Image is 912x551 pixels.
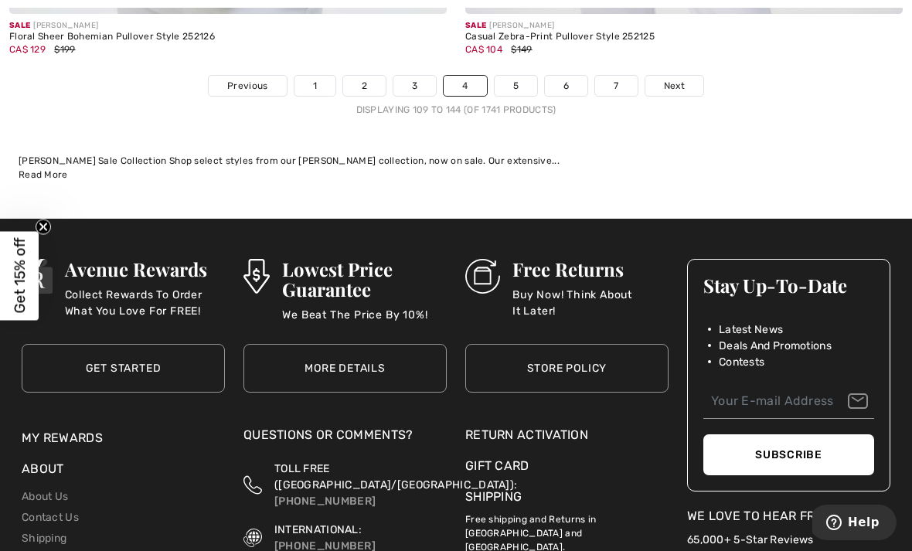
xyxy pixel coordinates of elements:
h3: Stay Up-To-Date [703,275,874,295]
a: Shipping [465,489,522,504]
span: Deals And Promotions [719,338,832,354]
a: Store Policy [465,344,669,393]
span: $149 [511,44,532,55]
div: [PERSON_NAME] [465,20,903,32]
a: Return Activation [465,426,669,444]
a: Shipping [22,532,66,545]
a: [PHONE_NUMBER] [274,495,376,508]
p: Buy Now! Think About It Later! [512,287,669,318]
button: Subscribe [703,434,874,475]
a: 7 [595,76,637,96]
a: Next [645,76,703,96]
span: TOLL FREE ([GEOGRAPHIC_DATA]/[GEOGRAPHIC_DATA]): [274,462,517,491]
a: 3 [393,76,436,96]
span: Contests [719,354,764,370]
img: Lowest Price Guarantee [243,259,270,294]
img: Free Returns [465,259,500,294]
span: CA$ 129 [9,44,46,55]
input: Your E-mail Address [703,384,874,419]
button: Close teaser [36,219,51,234]
div: [PERSON_NAME] [9,20,447,32]
a: Gift Card [465,457,669,475]
a: Previous [209,76,286,96]
span: Sale [465,21,486,30]
a: 6 [545,76,587,96]
h3: Avenue Rewards [65,259,225,279]
h3: Free Returns [512,259,669,279]
a: 4 [444,76,486,96]
a: About Us [22,490,68,503]
span: CA$ 104 [465,44,502,55]
a: More Details [243,344,447,393]
p: We Beat The Price By 10%! [282,307,447,338]
span: Get 15% off [11,238,29,314]
p: Collect Rewards To Order What You Love For FREE! [65,287,225,318]
div: About [22,460,225,486]
div: Floral Sheer Bohemian Pullover Style 252126 [9,32,447,43]
a: 65,000+ 5-Star Reviews [687,533,814,546]
a: Contact Us [22,511,79,524]
div: [PERSON_NAME] Sale Collection Shop select styles from our [PERSON_NAME] collection, now on sale. ... [19,154,893,168]
span: Previous [227,79,267,93]
img: Toll Free (Canada/US) [243,461,262,509]
h3: Lowest Price Guarantee [282,259,447,299]
span: Sale [9,21,30,30]
iframe: Opens a widget where you can find more information [812,505,897,543]
a: Get Started [22,344,225,393]
div: We Love To Hear From You! [687,507,890,525]
span: Next [664,79,685,93]
span: INTERNATIONAL: [274,523,362,536]
a: 2 [343,76,386,96]
a: 1 [294,76,335,96]
div: Questions or Comments? [243,426,447,452]
span: Latest News [719,321,783,338]
span: $199 [54,44,75,55]
a: My Rewards [22,430,103,445]
a: 5 [495,76,537,96]
div: Casual Zebra-Print Pullover Style 252125 [465,32,903,43]
span: Read More [19,169,68,180]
